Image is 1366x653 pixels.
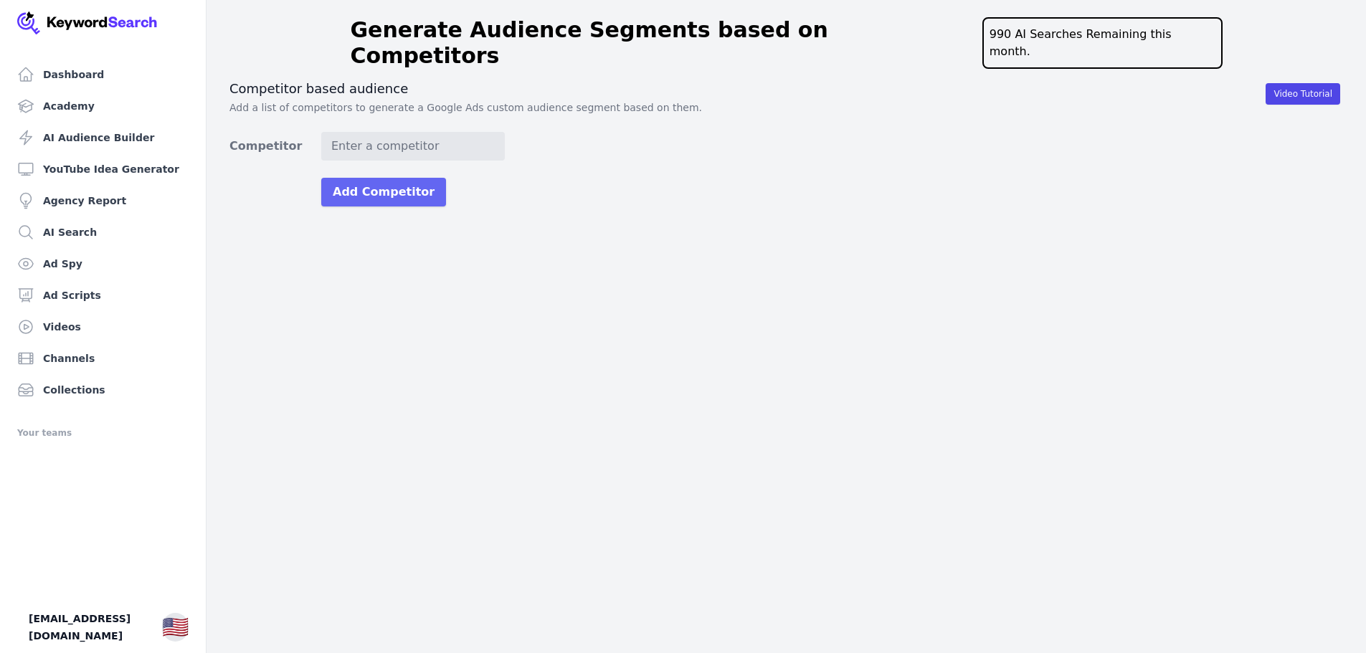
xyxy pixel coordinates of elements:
a: Dashboard [11,60,194,89]
p: Add a list of competitors to generate a Google Ads custom audience segment based on them. [229,100,1343,115]
a: Ad Spy [11,249,194,278]
h1: Generate Audience Segments based on Competitors [351,17,982,69]
span: [EMAIL_ADDRESS][DOMAIN_NAME] [29,610,151,644]
div: Your teams [17,424,189,442]
a: Agency Report [11,186,194,215]
a: AI Search [11,218,194,247]
img: Your Company [17,11,158,34]
button: Video Tutorial [1266,83,1340,105]
h3: Competitor based audience [229,80,1343,97]
label: Competitor [229,138,321,155]
a: Academy [11,92,194,120]
a: Videos [11,313,194,341]
a: Ad Scripts [11,281,194,310]
input: Enter a competitor [321,132,505,161]
a: YouTube Idea Generator [11,155,194,183]
button: Add Competitor [321,178,446,206]
a: AI Audience Builder [11,123,194,152]
a: Collections [11,376,194,404]
div: 🇺🇸 [162,614,189,640]
button: 🇺🇸 [162,613,189,642]
a: Channels [11,344,194,373]
div: 990 AI Searches Remaining this month. [982,17,1223,69]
